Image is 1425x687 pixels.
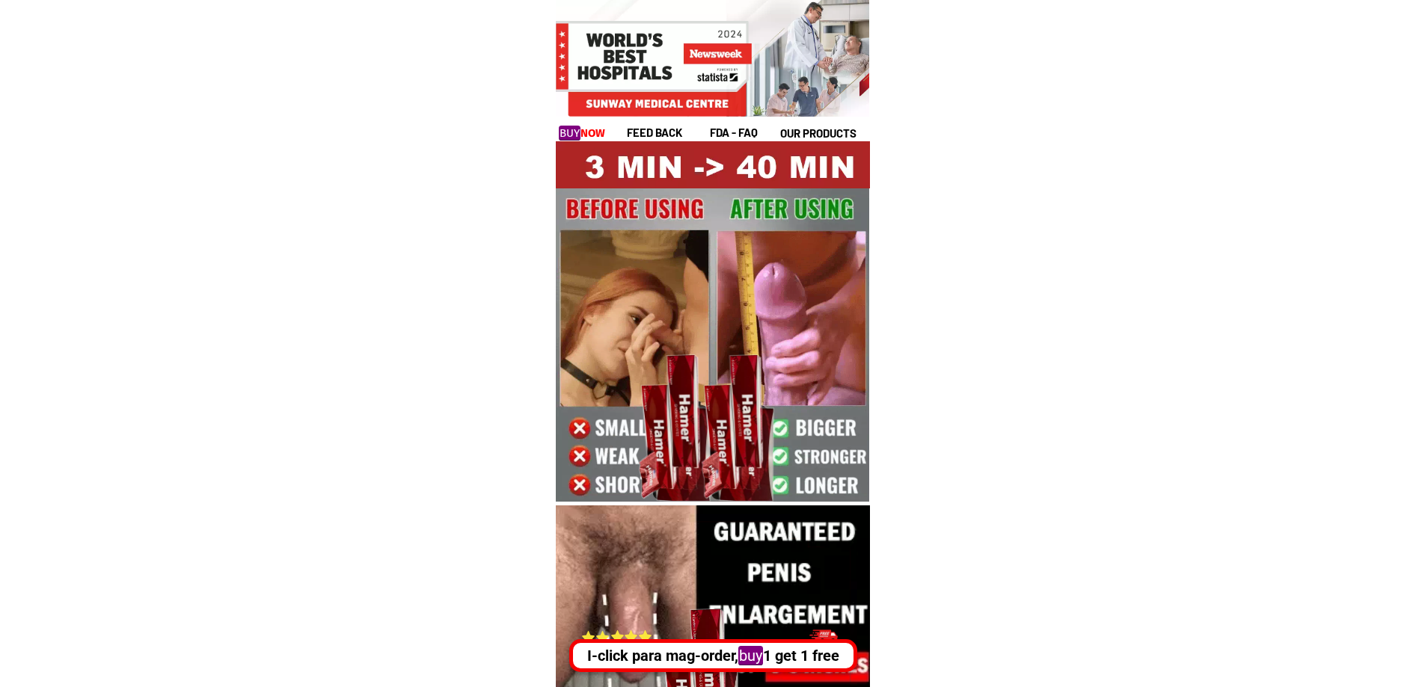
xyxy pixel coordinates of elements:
h1: feed back [627,124,708,141]
div: I-click para mag-order, 1 get 1 free [573,644,854,667]
mark: buy [559,126,580,141]
h1: now [559,125,608,142]
h1: our products [780,125,868,142]
mark: buy [738,646,762,665]
h1: fda - FAQ [710,124,794,141]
